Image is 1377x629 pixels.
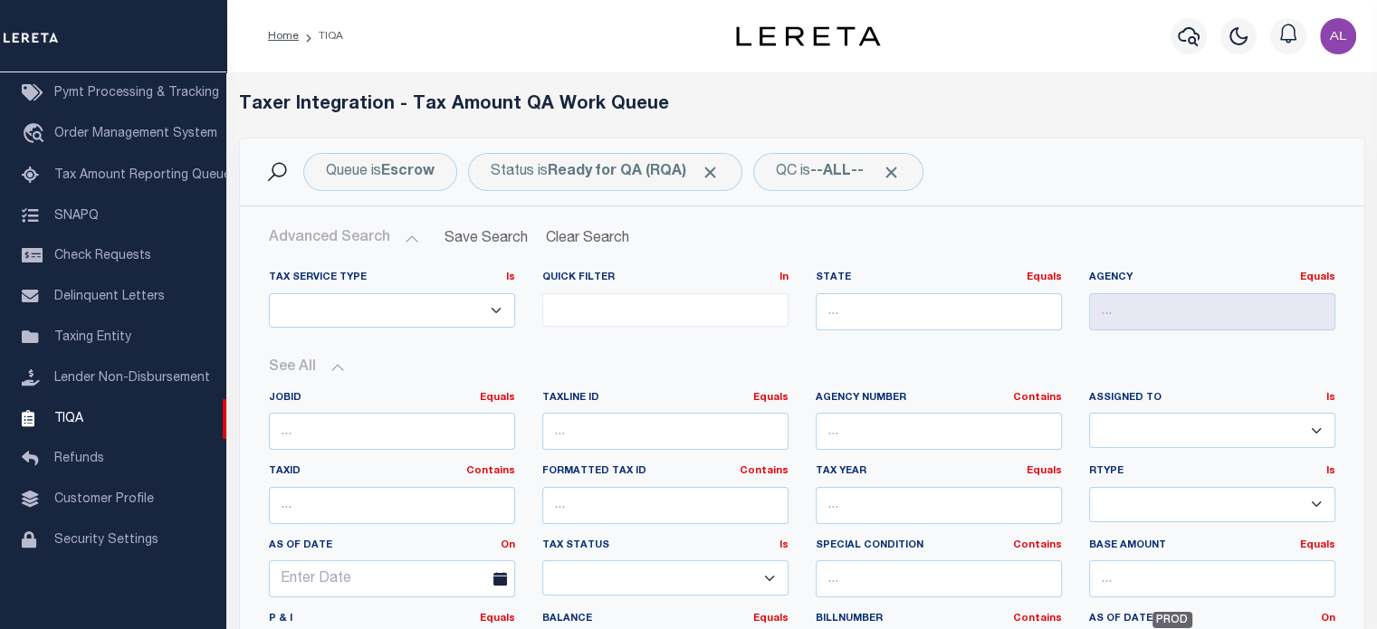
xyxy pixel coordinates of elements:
label: Agency Number [816,391,1062,406]
span: Delinquent Letters [54,291,165,303]
input: ... [269,487,515,524]
a: Contains [1013,393,1062,403]
span: Security Settings [54,534,158,547]
label: Quick Filter [542,271,789,286]
input: ... [542,487,789,524]
button: Save Search [434,221,539,256]
b: Ready for QA (RQA) [548,165,720,179]
span: Click to Remove [701,163,720,182]
span: Pymt Processing & Tracking [54,87,219,100]
a: Is [779,540,789,550]
span: Taxing Entity [54,331,131,344]
b: Escrow [381,165,435,179]
input: ... [816,487,1062,524]
span: Click to Remove [882,163,901,182]
label: As Of Date [255,538,529,554]
input: ... [542,413,789,450]
label: As Of Date [1076,612,1349,628]
a: Equals [1027,466,1062,476]
label: Base amount [1089,538,1335,554]
span: TIQA [54,412,83,424]
a: On [501,540,515,550]
a: Is [506,272,515,282]
label: Assigned To [1089,391,1335,406]
label: RType [1089,464,1335,480]
a: Equals [480,614,515,624]
a: Equals [480,393,515,403]
a: Contains [740,466,789,476]
input: ... [1089,293,1335,330]
h5: Taxer Integration - Tax Amount QA Work Queue [239,94,1365,116]
a: In [779,272,789,282]
input: ... [1089,560,1335,597]
input: ... [816,293,1062,330]
label: TaxLine ID [542,391,789,406]
label: TaxID [269,464,515,480]
label: Formatted Tax ID [542,464,789,480]
div: Queue is [303,153,457,191]
a: Contains [466,466,515,476]
li: TIQA [299,28,343,44]
input: Enter Date [269,560,515,597]
a: Home [268,31,299,42]
a: Equals [1300,272,1335,282]
label: BillNumber [816,612,1062,627]
button: Advanced Search [269,221,419,256]
a: Contains [1013,614,1062,624]
a: Contains [1013,540,1062,550]
a: Equals [1300,540,1335,550]
img: svg+xml;base64,PHN2ZyB4bWxucz0iaHR0cDovL3d3dy53My5vcmcvMjAwMC9zdmciIHBvaW50ZXItZXZlbnRzPSJub25lIi... [1320,18,1356,54]
label: P & I [269,612,515,627]
label: Tax Service Type [269,271,515,286]
label: Balance [542,612,789,627]
input: ... [816,413,1062,450]
input: ... [269,413,515,450]
span: PROD [1152,612,1193,628]
label: JobID [269,391,515,406]
label: Tax Year [816,464,1062,480]
i: travel_explore [22,123,51,147]
label: Tax Status [542,538,789,554]
b: --ALL-- [810,165,864,179]
label: Special Condition [816,538,1062,554]
span: SNAPQ [54,209,99,222]
img: logo-dark.svg [736,26,881,46]
a: On [1321,614,1335,624]
span: Refunds [54,453,104,465]
button: See All [269,359,1335,376]
a: Equals [753,393,789,403]
label: Agency [1089,271,1335,286]
span: Order Management System [54,128,217,140]
button: Clear Search [539,221,637,256]
a: Equals [753,614,789,624]
div: Status is [468,153,742,191]
label: State [816,271,1062,286]
span: Check Requests [54,250,151,262]
span: Lender Non-Disbursement [54,372,210,385]
a: Is [1326,393,1335,403]
div: QC is [753,153,923,191]
a: Is [1326,466,1335,476]
span: Tax Amount Reporting Queue [54,169,231,182]
span: Customer Profile [54,493,154,506]
a: Equals [1027,272,1062,282]
input: ... [816,560,1062,597]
